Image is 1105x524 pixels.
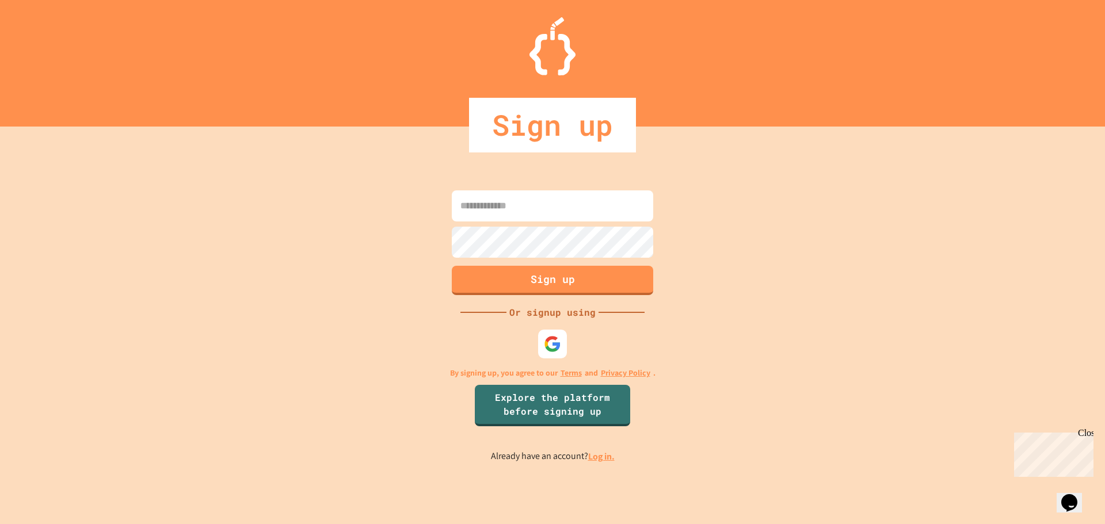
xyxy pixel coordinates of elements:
button: Sign up [452,266,653,295]
iframe: chat widget [1057,478,1093,512]
a: Explore the platform before signing up [475,385,630,426]
a: Privacy Policy [601,367,650,379]
a: Terms [561,367,582,379]
img: google-icon.svg [544,335,561,353]
div: Or signup using [506,305,599,319]
a: Log in. [588,450,615,462]
p: Already have an account? [491,449,615,464]
div: Sign up [469,98,636,152]
iframe: chat widget [1009,428,1093,477]
div: Chat with us now!Close [5,5,79,73]
img: Logo.svg [529,17,576,75]
p: By signing up, you agree to our and . [450,367,656,379]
